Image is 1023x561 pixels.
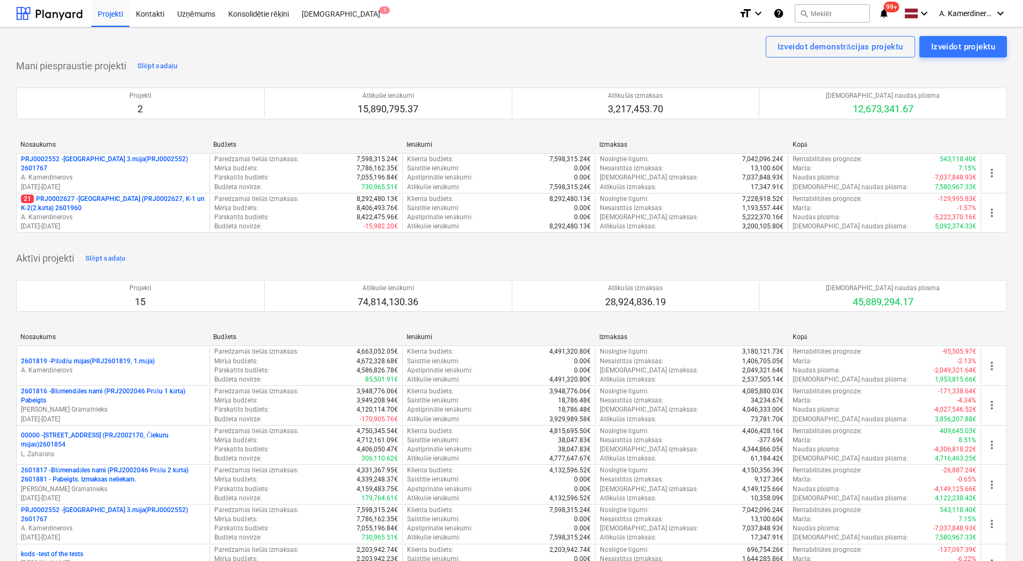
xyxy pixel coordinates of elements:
p: 4,344,866.05€ [742,445,783,454]
div: Ienākumi [407,141,591,149]
p: Atlikušās izmaksas : [600,183,656,192]
p: Naudas plūsma : [793,366,840,375]
p: 18,786.48€ [558,396,591,405]
p: A. Kamerdinerovs [21,366,205,375]
p: 0.00€ [574,164,591,173]
p: -26,887.24€ [942,466,976,475]
p: 8,292,480.13€ [357,195,398,204]
p: 4,122,238.42€ [935,494,976,503]
p: 4,132,596.52€ [549,466,591,475]
p: -95,505.97€ [942,347,976,356]
p: [DEMOGRAPHIC_DATA] naudas plūsma [826,91,940,100]
p: Paredzamās tiešās izmaksas : [214,506,299,515]
p: [DATE] - [DATE] [21,183,205,192]
p: 179,764.61€ [361,494,398,503]
p: Apstiprinātie ienākumi : [407,524,473,533]
p: 4,712,161.09€ [357,436,398,445]
p: Atlikušās izmaksas [608,91,663,100]
p: -1.57% [957,204,976,213]
p: 8,406,493.76€ [357,204,398,213]
div: Ienākumi [407,333,591,341]
p: 1,193,557.44€ [742,204,783,213]
p: 2 [129,103,151,116]
p: A. Kamerdinerovs [21,173,205,182]
p: -0.65% [957,475,976,484]
p: Mērķa budžets : [214,164,258,173]
p: 4,716,463.25€ [935,454,976,463]
p: Nesaistītās izmaksas : [600,396,663,405]
p: 4,815,695.50€ [549,427,591,436]
p: [DEMOGRAPHIC_DATA] izmaksas : [600,405,698,414]
p: Saistītie ienākumi : [407,204,460,213]
p: Naudas plūsma : [793,485,840,494]
p: -7,037,848.93€ [933,173,976,182]
div: PRJ0002552 -[GEOGRAPHIC_DATA] 3.māja(PRJ0002552) 2601767A. Kamerdinerovs[DATE]-[DATE] [21,506,205,543]
p: [DEMOGRAPHIC_DATA] naudas plūsma : [793,415,908,424]
p: L. Zaharāns [21,450,205,459]
p: [PERSON_NAME] Grāmatnieks [21,405,205,414]
p: Apstiprinātie ienākumi : [407,405,473,414]
p: Noslēgtie līgumi : [600,427,649,436]
p: PRJ0002552 - [GEOGRAPHIC_DATA] 3.māja(PRJ0002552) 2601767 [21,506,205,524]
p: 4,491,320.80€ [549,375,591,384]
div: Kopā [793,141,977,149]
p: Pārskatīts budžets : [214,213,269,222]
p: Klienta budžets : [407,387,453,396]
p: 7,037,848.93€ [742,173,783,182]
p: [DATE] - [DATE] [21,222,205,231]
p: 0.00€ [574,475,591,484]
p: 7,598,315.24€ [549,506,591,515]
p: Mērķa budžets : [214,475,258,484]
p: Nesaistītās izmaksas : [600,164,663,173]
span: more_vert [985,438,998,451]
p: 2601819 - Pīlādžu mājas(PRJ2601819, 1.māja) [21,357,155,366]
p: PRJ0002627 - [GEOGRAPHIC_DATA] (PRJ0002627, K-1 un K-2(2.kārta) 2601960 [21,195,205,213]
p: 4,663,052.05€ [357,347,398,356]
p: Apstiprinātie ienākumi : [407,173,473,182]
p: Noslēgtie līgumi : [600,195,649,204]
i: keyboard_arrow_down [752,7,765,20]
p: Mērķa budžets : [214,396,258,405]
div: Budžets [213,141,397,149]
p: Marža : [793,357,812,366]
p: 730,965.51€ [361,183,398,192]
p: Klienta budžets : [407,195,453,204]
p: Saistītie ienākumi : [407,515,460,524]
p: kods - test of the tests [21,550,83,559]
span: more_vert [985,167,998,179]
p: Pārskatīts budžets : [214,445,269,454]
p: 15,890,795.37 [358,103,418,116]
p: Pārskatīts budžets : [214,366,269,375]
p: 8,292,480.13€ [549,222,591,231]
p: 543,118.40€ [940,506,976,515]
p: Atlikušās izmaksas : [600,494,656,503]
p: Budžeta novirze : [214,454,262,463]
p: Naudas plūsma : [793,445,840,454]
div: Izveidot projektu [931,40,995,54]
p: 4,672,328.68€ [357,357,398,366]
p: [PERSON_NAME] Grāmatnieks [21,485,205,494]
p: Saistītie ienākumi : [407,164,460,173]
p: Marža : [793,436,812,445]
p: 4,339,248.37€ [357,475,398,484]
span: more_vert [985,206,998,219]
p: Saistītie ienākumi : [407,436,460,445]
p: Paredzamās tiešās izmaksas : [214,347,299,356]
p: 34,234.67€ [751,396,783,405]
p: 2,049,321.64€ [742,366,783,375]
p: 0.00€ [574,485,591,494]
button: Slēpt sadaļu [83,250,128,267]
p: 5,222,370.16€ [742,213,783,222]
i: notifications [879,7,889,20]
p: Marža : [793,515,812,524]
p: [DEMOGRAPHIC_DATA] naudas plūsma : [793,494,908,503]
p: Atlikušās izmaksas : [600,222,656,231]
p: 4,586,826.78€ [357,366,398,375]
p: -171,338.64€ [938,387,976,396]
p: 306,110.62€ [361,454,398,463]
p: 0.00€ [574,515,591,524]
p: 74,814,130.36 [358,296,418,308]
p: Budžeta novirze : [214,222,262,231]
p: 13,100.60€ [751,164,783,173]
div: Chat Widget [969,509,1023,561]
